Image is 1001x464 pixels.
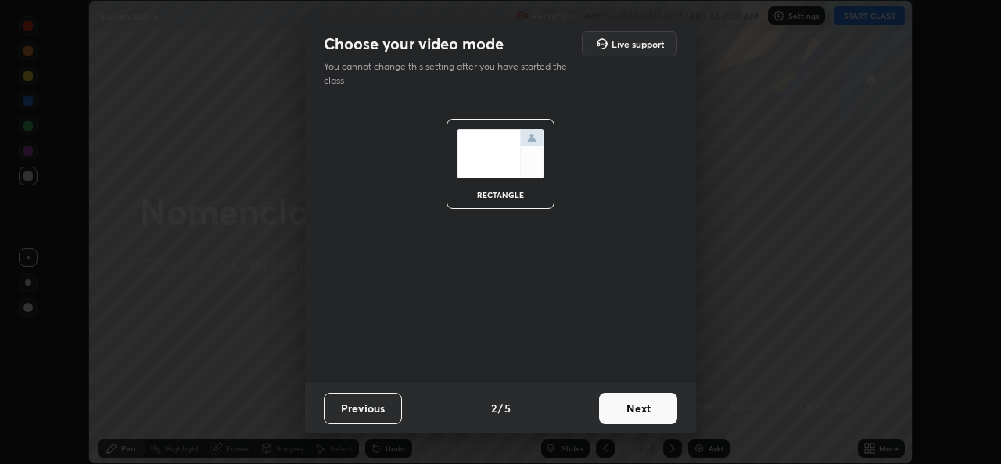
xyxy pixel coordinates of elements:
[599,393,677,424] button: Next
[469,191,532,199] div: rectangle
[612,39,664,49] h5: Live support
[498,400,503,416] h4: /
[491,400,497,416] h4: 2
[504,400,511,416] h4: 5
[324,393,402,424] button: Previous
[324,59,577,88] p: You cannot change this setting after you have started the class
[324,34,504,54] h2: Choose your video mode
[457,129,544,178] img: normalScreenIcon.ae25ed63.svg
